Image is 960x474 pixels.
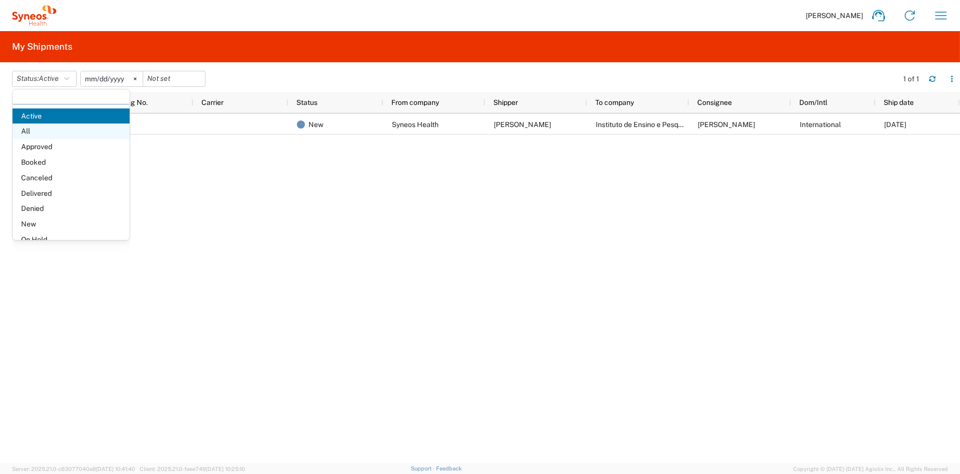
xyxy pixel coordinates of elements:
span: Active [13,108,130,124]
span: On Hold [13,232,130,248]
span: Ship date [884,98,914,106]
span: Delivered [13,186,130,201]
span: Dom/Intl [799,98,827,106]
span: All [13,124,130,139]
span: Syneos Health [392,121,439,129]
button: Status:Active [12,71,77,87]
span: Denied [13,201,130,216]
span: [DATE] 10:25:10 [206,466,245,472]
span: To company [595,98,634,106]
span: New [308,114,324,135]
span: John Popp [494,121,551,129]
span: Consignee [697,98,732,106]
input: Not set [143,71,205,86]
span: Status [296,98,317,106]
span: Client: 2025.21.0-faee749 [140,466,245,472]
span: New [13,216,130,232]
span: Copyright © [DATE]-[DATE] Agistix Inc., All Rights Reserved [793,464,948,473]
span: [DATE] 10:41:40 [96,466,135,472]
span: Shipper [493,98,518,106]
span: From company [391,98,439,106]
a: Feedback [436,465,462,471]
h2: My Shipments [12,41,72,53]
span: Active [39,74,59,82]
span: Server: 2025.21.0-c63077040a8 [12,466,135,472]
span: Instituto de Ensino e Pesquisa Sao Lucas [596,121,764,129]
span: 07/24/2025 [884,121,906,129]
span: Booked [13,155,130,170]
div: 1 of 1 [903,74,921,83]
span: Tamyres Gomes [698,121,755,129]
span: International [800,121,841,129]
span: Approved [13,139,130,155]
span: Carrier [201,98,224,106]
span: Canceled [13,170,130,186]
a: Support [411,465,436,471]
span: [PERSON_NAME] [806,11,863,20]
input: Not set [81,71,143,86]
